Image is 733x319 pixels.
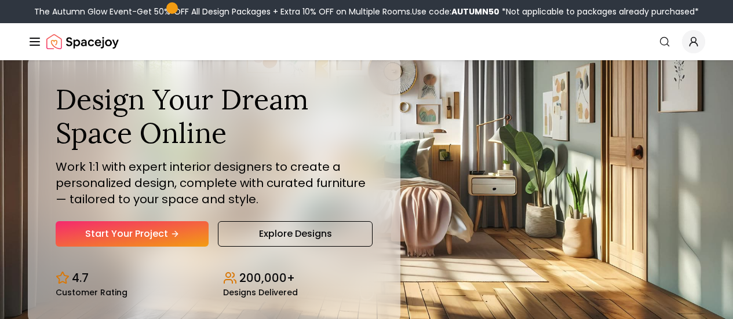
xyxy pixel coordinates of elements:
[451,6,499,17] b: AUTUMN50
[56,221,209,247] a: Start Your Project
[46,30,119,53] img: Spacejoy Logo
[239,270,295,286] p: 200,000+
[499,6,699,17] span: *Not applicable to packages already purchased*
[218,221,372,247] a: Explore Designs
[412,6,499,17] span: Use code:
[28,23,705,60] nav: Global
[46,30,119,53] a: Spacejoy
[223,288,298,296] small: Designs Delivered
[56,159,373,207] p: Work 1:1 with expert interior designers to create a personalized design, complete with curated fu...
[56,261,373,296] div: Design stats
[56,288,127,296] small: Customer Rating
[34,6,699,17] div: The Autumn Glow Event-Get 50% OFF All Design Packages + Extra 10% OFF on Multiple Rooms.
[56,83,373,149] h1: Design Your Dream Space Online
[72,270,89,286] p: 4.7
